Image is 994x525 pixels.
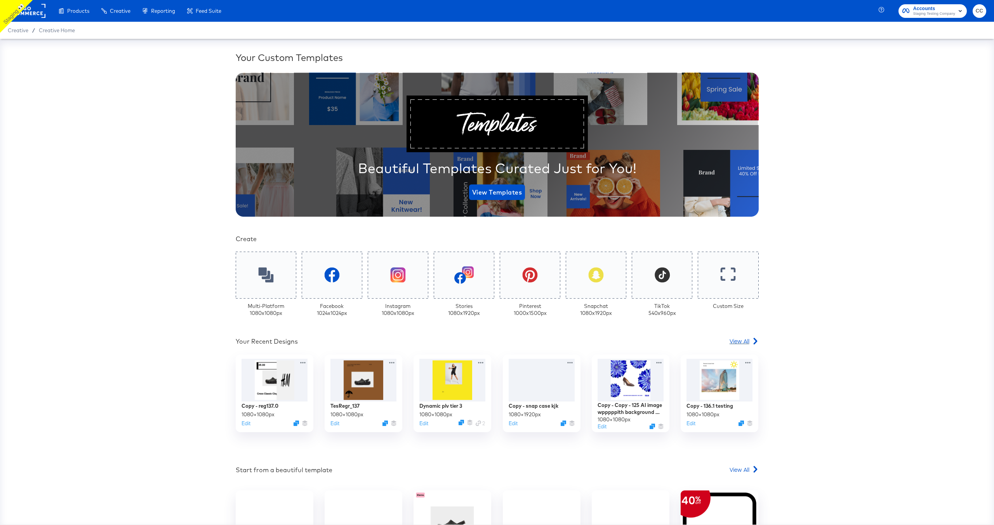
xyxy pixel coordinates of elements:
[419,420,428,427] button: Edit
[448,302,480,317] div: Stories 1080 x 1920 px
[330,402,360,410] div: TesRegr_137
[898,4,967,18] button: AccountsStaging Testing Company
[730,337,759,348] a: View All
[236,337,298,346] div: Your Recent Designs
[730,337,749,345] span: View All
[472,187,522,198] span: View Templates
[598,423,606,430] button: Edit
[248,302,284,317] div: Multi-Platform 1080 x 1080 px
[242,411,275,418] div: 1080 × 1080 px
[503,355,580,432] div: Copy - snap case kjk1080×1920pxEditDuplicate
[730,466,759,477] a: View All
[509,411,541,418] div: 1080 × 1920 px
[459,420,464,425] svg: Duplicate
[236,466,332,475] div: Start from a beautiful template
[686,420,695,427] button: Edit
[730,466,749,473] span: View All
[686,411,719,418] div: 1080 × 1080 px
[294,421,299,426] svg: Duplicate
[236,355,313,432] div: Copy - reg137.01080×1080pxEditDuplicate
[382,302,414,317] div: Instagram 1080 x 1080 px
[236,235,759,243] div: Create
[476,421,481,426] svg: Link
[151,8,175,14] span: Reporting
[580,302,612,317] div: Snapchat 1080 x 1920 px
[713,302,744,310] div: Custom Size
[509,420,518,427] button: Edit
[419,411,452,418] div: 1080 × 1080 px
[414,355,491,432] div: Dynamic plv tier 31080×1080pxEditDuplicateLink 2
[913,5,955,13] span: Accounts
[592,355,669,432] div: Copy - Copy - 125 AI image wpppppith background removal1080×1080pxEditDuplicate
[330,411,363,418] div: 1080 × 1080 px
[358,158,636,178] div: Beautiful Templates Curated Just for You!
[330,420,339,427] button: Edit
[419,402,462,410] div: Dynamic plv tier 3
[28,27,39,33] span: /
[242,420,250,427] button: Edit
[110,8,130,14] span: Creative
[648,302,676,317] div: TikTok 540 x 960 px
[650,424,655,429] svg: Duplicate
[8,27,28,33] span: Creative
[469,184,525,200] button: View Templates
[681,355,758,432] div: Copy - 136.1 testing1080×1080pxEditDuplicate
[236,51,759,64] div: Your Custom Templates
[476,420,485,427] div: 2
[561,421,566,426] svg: Duplicate
[514,302,547,317] div: Pinterest 1000 x 1500 px
[976,7,983,16] span: CC
[317,302,347,317] div: Facebook 1024 x 1024 px
[686,402,733,410] div: Copy - 136.1 testing
[973,4,986,18] button: CC
[196,8,221,14] span: Feed Suite
[913,11,955,17] span: Staging Testing Company
[598,402,664,416] div: Copy - Copy - 125 AI image wpppppith background removal
[242,402,278,410] div: Copy - reg137.0
[325,355,402,432] div: TesRegr_1371080×1080pxEditDuplicate
[509,402,558,410] div: Copy - snap case kjk
[67,8,89,14] span: Products
[382,421,388,426] svg: Duplicate
[739,421,744,426] svg: Duplicate
[598,416,631,423] div: 1080 × 1080 px
[39,27,75,33] a: Creative Home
